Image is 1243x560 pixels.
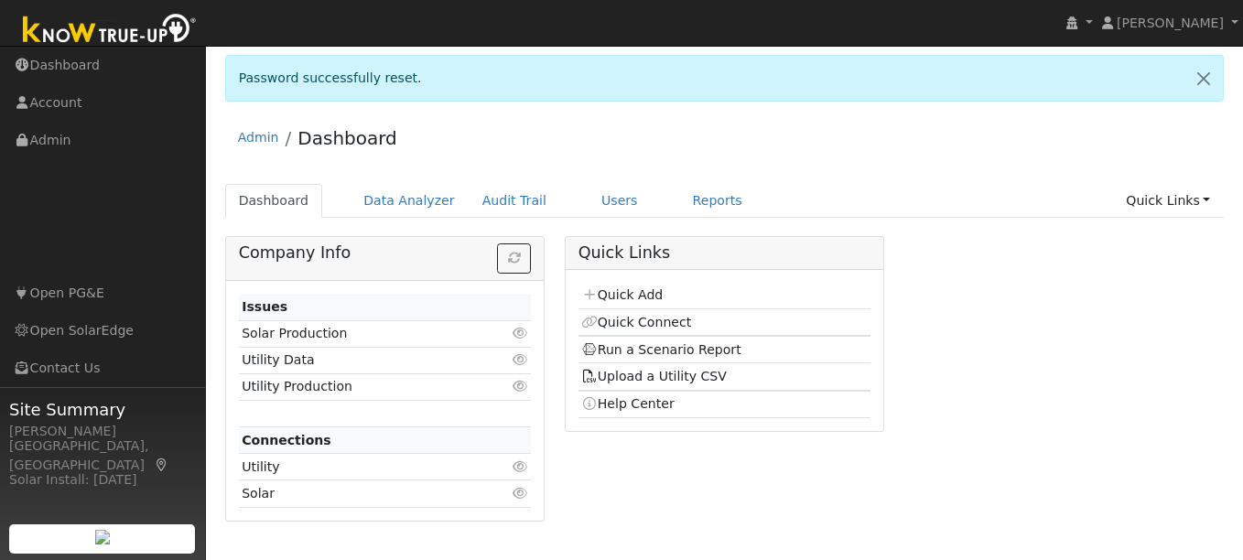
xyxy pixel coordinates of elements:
td: Solar [239,480,484,507]
div: [GEOGRAPHIC_DATA], [GEOGRAPHIC_DATA] [9,436,196,475]
a: Quick Connect [581,315,691,329]
a: Run a Scenario Report [581,342,741,357]
i: Click to view [512,380,528,393]
div: [PERSON_NAME] [9,422,196,441]
strong: Issues [242,299,287,314]
a: Dashboard [225,184,323,218]
a: Help Center [581,396,675,411]
a: Map [154,458,170,472]
img: retrieve [95,530,110,544]
strong: Connections [242,433,331,447]
a: Close [1184,56,1223,101]
img: Know True-Up [14,10,206,51]
td: Utility Data [239,347,484,373]
a: Quick Add [581,287,663,302]
span: [PERSON_NAME] [1117,16,1224,30]
a: Reports [679,184,756,218]
div: Password successfully reset. [225,55,1225,102]
td: Utility [239,454,484,480]
h5: Quick Links [578,243,871,263]
a: Admin [238,130,279,145]
a: Dashboard [297,127,397,149]
a: Data Analyzer [350,184,469,218]
i: Click to view [512,487,528,500]
a: Quick Links [1112,184,1224,218]
span: Site Summary [9,397,196,422]
a: Audit Trail [469,184,560,218]
i: Click to view [512,353,528,366]
i: Click to view [512,460,528,473]
i: Click to view [512,327,528,339]
div: Solar Install: [DATE] [9,470,196,490]
td: Solar Production [239,320,484,347]
a: Users [588,184,652,218]
h5: Company Info [239,243,532,263]
td: Utility Production [239,373,484,400]
a: Upload a Utility CSV [581,369,727,383]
